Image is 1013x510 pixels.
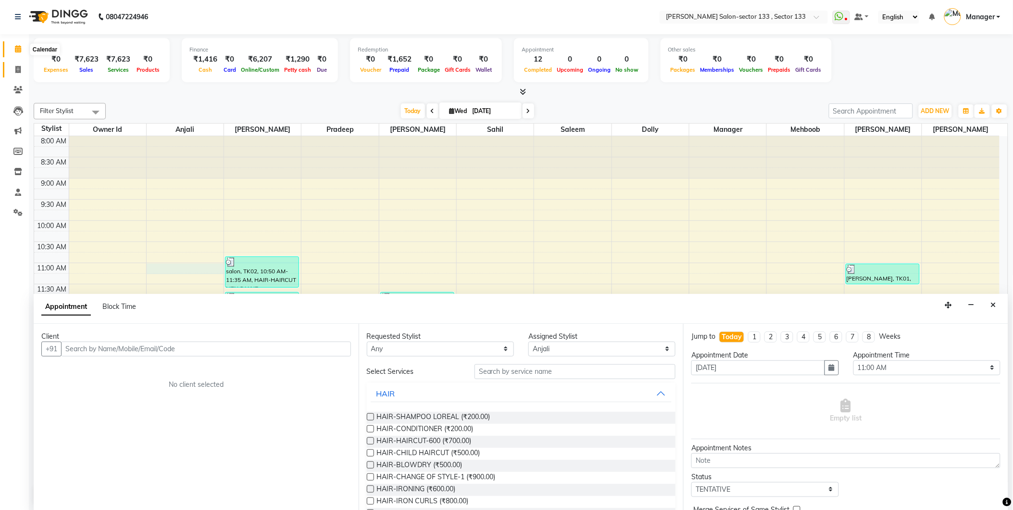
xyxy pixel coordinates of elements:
li: 5 [813,331,826,343]
div: ₹0 [793,54,824,65]
div: ₹0 [221,54,238,65]
button: HAIR [371,385,672,402]
div: 10:30 AM [36,242,69,252]
li: 8 [863,331,875,343]
div: [PERSON_NAME], TK01, 11:00 AM-11:30 AM, LOREAL ABSOLUTE REPAIR SHAMPOO,LOREAL ABSOLUTE REAPIR MASK [846,264,919,284]
div: Total [41,46,162,54]
div: 9:30 AM [39,200,69,210]
span: Gift Cards [793,66,824,73]
span: Dolly [612,124,689,136]
span: Ongoing [586,66,613,73]
div: 0 [554,54,586,65]
span: Sales [77,66,96,73]
div: ₹0 [313,54,330,65]
span: ADD NEW [921,107,950,115]
div: 0 [613,54,641,65]
div: Weeks [879,331,900,342]
div: 11:00 AM [36,263,69,273]
span: Card [221,66,238,73]
div: Finance [189,46,330,54]
div: 0 [586,54,613,65]
div: gaurav, TK03, 11:40 AM-12:10 PM, HAIR-HAIRCUT MEN,S [381,293,454,312]
span: Cash [196,66,214,73]
div: ₹0 [415,54,442,65]
span: Vouchers [737,66,766,73]
div: 12 [522,54,554,65]
div: Requested Stylist [367,331,514,342]
span: Wed [447,107,470,115]
button: Close [987,298,1000,313]
span: Manager [689,124,766,136]
span: HAIR-SHAMPOO LOREAL (₹200.00) [377,412,490,424]
div: Appointment Time [853,350,1000,360]
div: 8:30 AM [39,157,69,167]
div: 9:00 AM [39,178,69,189]
span: HAIR-BLOWDRY (₹500.00) [377,460,463,472]
span: Completed [522,66,554,73]
div: ₹0 [442,54,473,65]
div: Client [41,331,351,342]
span: HAIR-IRONING (₹600.00) [377,484,456,496]
div: Other sales [668,46,824,54]
span: Expenses [41,66,71,73]
span: Due [314,66,329,73]
div: ₹0 [766,54,793,65]
b: 08047224946 [106,3,148,30]
div: ₹1,652 [384,54,415,65]
img: Manager [944,8,961,25]
button: ADD NEW [919,104,952,118]
span: Upcoming [554,66,586,73]
div: Assigned Stylist [528,331,675,342]
span: Block Time [102,302,136,311]
div: Stylist [34,124,69,134]
span: Prepaids [766,66,793,73]
li: 6 [830,331,842,343]
span: Manager [966,12,995,22]
div: ₹7,623 [102,54,134,65]
input: Search by Name/Mobile/Email/Code [61,342,351,357]
span: Products [134,66,162,73]
li: 4 [797,331,810,343]
button: +91 [41,342,62,357]
div: Jump to [691,331,715,342]
span: Petty cash [282,66,313,73]
span: saleem [534,124,611,136]
div: ₹0 [668,54,698,65]
span: Gift Cards [442,66,473,73]
div: ₹0 [698,54,737,65]
div: ₹1,416 [189,54,221,65]
span: HAIR-IRON CURLS (₹800.00) [377,496,469,508]
span: Online/Custom [238,66,282,73]
input: Search Appointment [829,103,913,118]
div: 8:00 AM [39,136,69,146]
span: HAIR-CHILD HAIRCUT (₹500.00) [377,448,480,460]
div: Redemption [358,46,494,54]
div: Select Services [360,367,467,377]
span: Anjali [147,124,224,136]
span: [PERSON_NAME] [922,124,1000,136]
span: Wallet [473,66,494,73]
div: 11:30 AM [36,284,69,294]
div: ₹0 [473,54,494,65]
div: Appointment Notes [691,443,1000,453]
span: HAIR-CONDITIONER (₹200.00) [377,424,474,436]
span: No show [613,66,641,73]
span: [PERSON_NAME] [845,124,922,136]
span: Prepaid [388,66,412,73]
div: salon, TK02, 10:50 AM-11:35 AM, HAIR-HAIRCUT MEN,S,HAIR-[PERSON_NAME] STYLING [225,257,299,287]
div: ₹7,623 [71,54,102,65]
span: Voucher [358,66,384,73]
span: Package [415,66,442,73]
div: HAIR [376,388,395,399]
div: No client selected [64,380,328,390]
div: Status [691,472,838,482]
div: 10:00 AM [36,221,69,231]
div: Akshay, TK04, 11:40 AM-12:25 PM, HAIR-HAIRCUT MEN,S,HAIR-[PERSON_NAME] STYLING [225,293,299,323]
span: Packages [668,66,698,73]
span: Filter Stylist [40,107,74,115]
li: 2 [764,331,777,343]
span: sahil [457,124,534,136]
div: ₹1,290 [282,54,313,65]
span: Memberships [698,66,737,73]
div: ₹0 [358,54,384,65]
